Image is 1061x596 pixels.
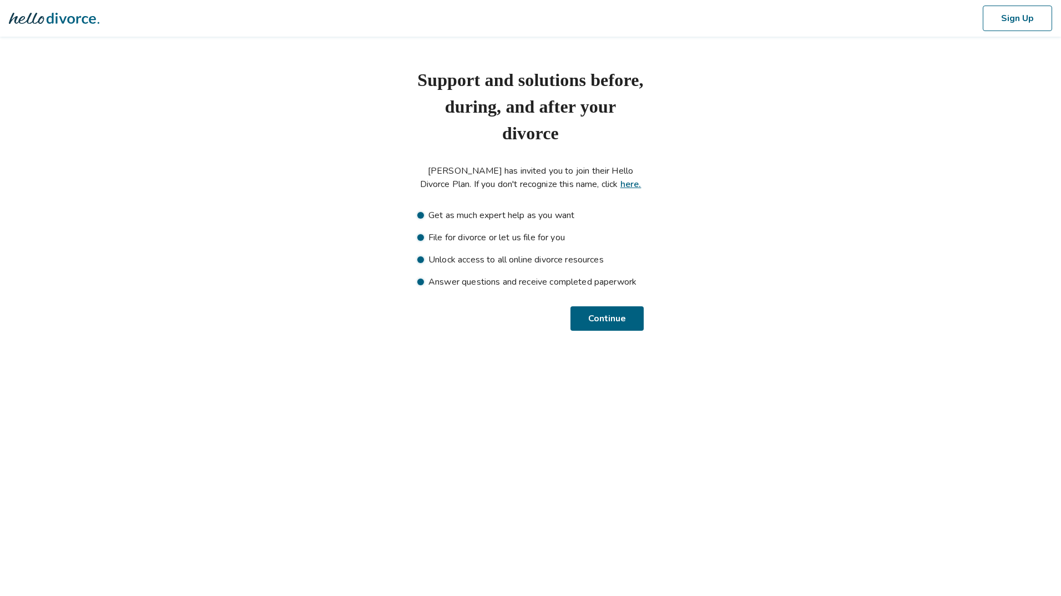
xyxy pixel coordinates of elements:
button: Sign Up [983,6,1052,31]
li: Get as much expert help as you want [417,209,644,222]
a: here. [620,178,641,190]
li: Answer questions and receive completed paperwork [417,275,644,289]
li: Unlock access to all online divorce resources [417,253,644,266]
button: Continue [570,306,644,331]
p: [PERSON_NAME] has invited you to join their Hello Divorce Plan. If you don't recognize this name,... [417,164,644,191]
li: File for divorce or let us file for you [417,231,644,244]
h1: Support and solutions before, during, and after your divorce [417,67,644,147]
